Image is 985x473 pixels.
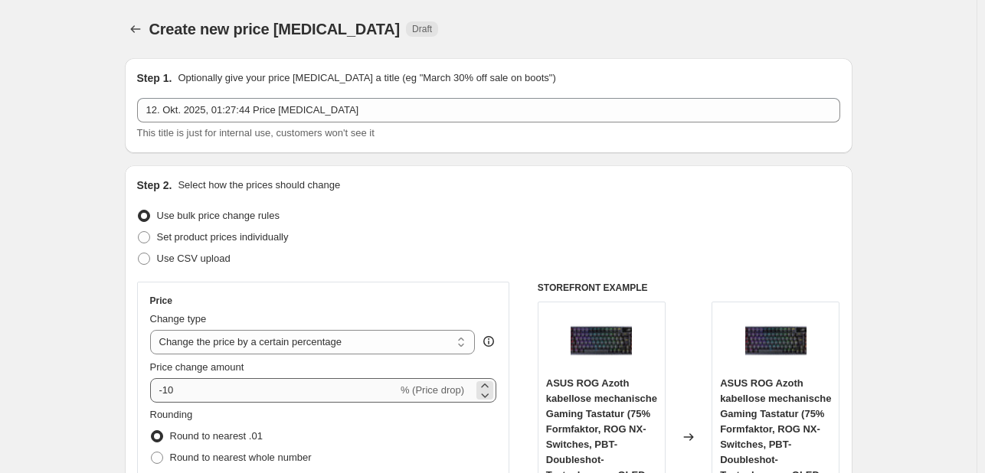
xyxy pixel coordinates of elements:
div: help [481,334,496,349]
h2: Step 2. [137,178,172,193]
span: Use CSV upload [157,253,231,264]
button: Price change jobs [125,18,146,40]
span: Round to nearest .01 [170,430,263,442]
input: -15 [150,378,398,403]
h2: Step 1. [137,70,172,86]
span: Rounding [150,409,193,420]
span: Change type [150,313,207,325]
img: 61vvA96zQfL_80x.jpg [571,310,632,371]
span: Draft [412,23,432,35]
input: 30% off holiday sale [137,98,840,122]
h6: STOREFRONT EXAMPLE [538,282,840,294]
span: Round to nearest whole number [170,452,312,463]
span: This title is just for internal use, customers won't see it [137,127,375,139]
h3: Price [150,295,172,307]
span: Create new price [MEDICAL_DATA] [149,21,401,38]
span: Use bulk price change rules [157,210,280,221]
p: Select how the prices should change [178,178,340,193]
p: Optionally give your price [MEDICAL_DATA] a title (eg "March 30% off sale on boots") [178,70,555,86]
span: % (Price drop) [401,384,464,396]
img: 61vvA96zQfL_80x.jpg [745,310,807,371]
span: Price change amount [150,361,244,373]
span: Set product prices individually [157,231,289,243]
